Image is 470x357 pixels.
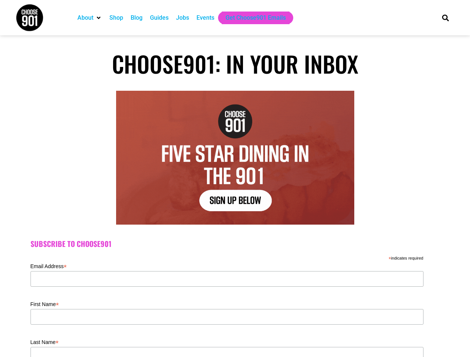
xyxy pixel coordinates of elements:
[77,13,93,22] a: About
[31,299,423,308] label: First Name
[31,261,423,270] label: Email Address
[16,50,455,77] h1: Choose901: In Your Inbox
[131,13,143,22] a: Blog
[74,12,429,24] nav: Main nav
[31,254,423,261] div: indicates required
[31,337,423,346] label: Last Name
[31,239,440,248] h2: Subscribe to Choose901
[74,12,106,24] div: About
[226,13,286,22] a: Get Choose901 Emails
[116,91,354,225] img: Text graphic with "Choose 901" logo. Reads: "7 Things to Do in Memphis This Week. Sign Up Below."...
[150,13,169,22] a: Guides
[439,12,451,24] div: Search
[109,13,123,22] a: Shop
[176,13,189,22] a: Jobs
[196,13,214,22] a: Events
